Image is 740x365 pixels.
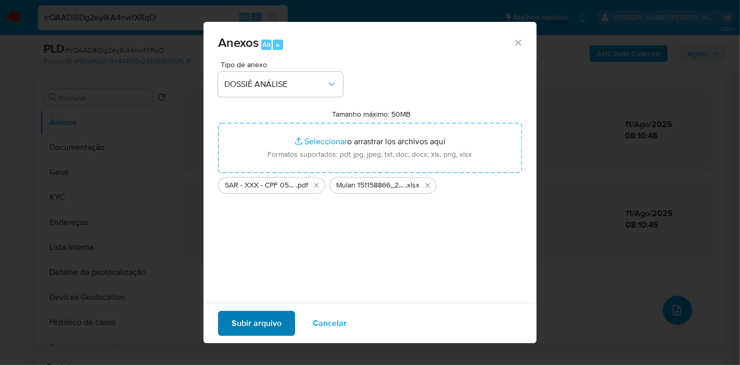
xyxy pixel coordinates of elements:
[262,40,271,49] span: Alt
[333,109,411,119] label: Tamanho máximo: 50MB
[218,311,295,336] button: Subir arquivo
[276,40,279,49] span: a
[221,61,346,68] span: Tipo de anexo
[336,180,405,191] span: Mulan 151158866_2025_08_11_07_21_14
[225,180,296,191] span: SAR - XXX - CPF 05277985840 - IDEBERTO CAVUR [PERSON_NAME] [PERSON_NAME]
[310,179,323,192] button: Eliminar SAR - XXX - CPF 05277985840 - IDEBERTO CAVUR FERREIRA DE MELO.pdf
[218,173,522,194] ul: Archivos seleccionados
[218,72,343,97] button: DOSSIÊ ANÁLISE
[313,312,347,335] span: Cancelar
[218,33,259,52] span: Anexos
[224,79,326,90] span: DOSSIÊ ANÁLISE
[232,312,282,335] span: Subir arquivo
[422,179,434,192] button: Eliminar Mulan 151158866_2025_08_11_07_21_14.xlsx
[405,180,419,191] span: .xlsx
[513,37,522,47] button: Cerrar
[296,180,308,191] span: .pdf
[299,311,360,336] button: Cancelar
